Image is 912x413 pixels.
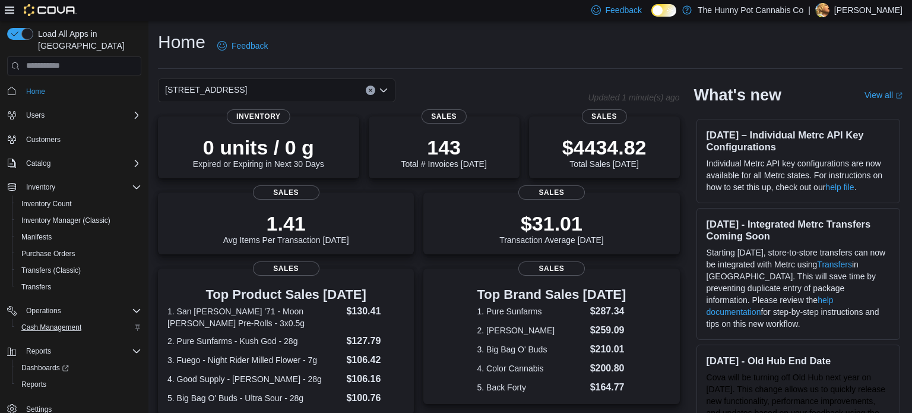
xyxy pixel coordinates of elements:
span: Cash Management [21,323,81,332]
dt: 4. Good Supply - [PERSON_NAME] - 28g [167,373,341,385]
dt: 1. Pure Sunfarms [477,305,585,317]
a: Purchase Orders [17,247,80,261]
a: Inventory Manager (Classic) [17,213,115,228]
span: Feedback [606,4,642,16]
span: Transfers [17,280,141,294]
button: Catalog [2,155,146,172]
dt: 2. Pure Sunfarms - Kush God - 28g [167,335,341,347]
button: Home [2,83,146,100]
dt: 5. Big Bag O' Buds - Ultra Sour - 28g [167,392,341,404]
img: Cova [24,4,77,16]
span: Home [26,87,45,96]
span: Manifests [17,230,141,244]
span: Users [21,108,141,122]
span: Users [26,111,45,120]
dd: $127.79 [346,334,404,348]
span: Transfers [21,282,51,292]
a: Transfers [17,280,56,294]
dt: 5. Back Forty [477,382,585,393]
h3: [DATE] - Integrated Metrc Transfers Coming Soon [707,218,890,242]
p: [PERSON_NAME] [834,3,902,17]
p: | [808,3,810,17]
span: Inventory Count [21,199,72,209]
div: Total # Invoices [DATE] [401,135,486,169]
button: Inventory Manager (Classic) [12,212,146,229]
a: Transfers (Classic) [17,263,85,278]
a: Cash Management [17,320,86,335]
button: Inventory [2,179,146,196]
p: Updated 1 minute(s) ago [588,93,679,102]
button: Reports [2,343,146,360]
span: Sales [581,109,626,124]
button: Reports [12,376,146,393]
button: Customers [2,131,146,148]
span: Manifests [21,232,52,242]
h3: Top Product Sales [DATE] [167,288,404,302]
a: help file [825,182,854,192]
button: Users [2,107,146,124]
dd: $164.77 [590,380,626,395]
div: Expired or Expiring in Next 30 Days [193,135,324,169]
p: 0 units / 0 g [193,135,324,159]
dd: $200.80 [590,361,626,376]
button: Inventory [21,180,60,194]
dd: $106.16 [346,372,404,386]
input: Dark Mode [651,4,676,17]
button: Purchase Orders [12,245,146,262]
button: Cash Management [12,319,146,336]
p: Individual Metrc API key configurations are now available for all Metrc states. For instructions ... [707,157,890,193]
a: Dashboards [17,361,74,375]
a: Inventory Count [17,197,77,211]
span: Sales [253,261,319,276]
button: Clear input [366,86,375,95]
p: $31.01 [499,212,604,235]
span: Load All Apps in [GEOGRAPHIC_DATA] [33,28,141,52]
div: Transaction Average [DATE] [499,212,604,245]
dd: $100.76 [346,391,404,405]
a: Feedback [213,34,273,58]
button: Transfers (Classic) [12,262,146,279]
button: Reports [21,344,56,358]
span: Dashboards [17,361,141,375]
button: Catalog [21,156,55,171]
h3: Top Brand Sales [DATE] [477,288,626,302]
h1: Home [158,30,205,54]
span: Dashboards [21,363,69,373]
button: Manifests [12,229,146,245]
a: Transfers [817,260,852,269]
dd: $259.09 [590,323,626,338]
dd: $210.01 [590,342,626,357]
span: Operations [21,304,141,318]
span: Transfers (Classic) [17,263,141,278]
a: View allExternal link [864,90,902,100]
span: Feedback [232,40,268,52]
span: Inventory Count [17,197,141,211]
div: Total Sales [DATE] [562,135,647,169]
span: Inventory [21,180,141,194]
dt: 2. [PERSON_NAME] [477,324,585,336]
h3: [DATE] – Individual Metrc API Key Configurations [707,129,890,153]
a: help documentation [707,295,834,317]
a: Dashboards [12,360,146,376]
span: Catalog [21,156,141,171]
span: Sales [422,109,467,124]
span: Purchase Orders [17,247,141,261]
span: Sales [518,185,585,200]
span: Inventory Manager (Classic) [21,216,110,225]
p: $4434.82 [562,135,647,159]
div: Avg Items Per Transaction [DATE] [223,212,349,245]
button: Open list of options [379,86,388,95]
dd: $106.42 [346,353,404,367]
span: Reports [26,346,51,356]
span: Sales [253,185,319,200]
button: Operations [2,302,146,319]
h3: [DATE] - Old Hub End Date [707,355,890,367]
button: Transfers [12,279,146,295]
dd: $130.41 [346,304,404,319]
span: [STREET_ADDRESS] [165,83,247,97]
span: Operations [26,306,61,316]
span: Sales [518,261,585,276]
button: Users [21,108,49,122]
span: Purchase Orders [21,249,75,258]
